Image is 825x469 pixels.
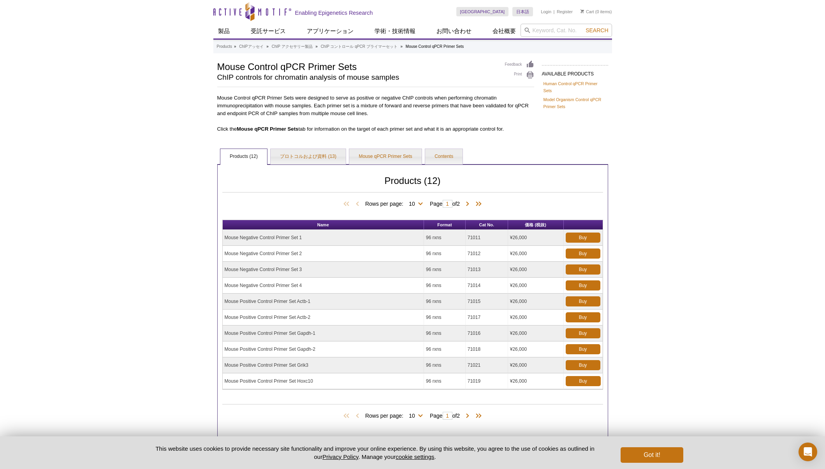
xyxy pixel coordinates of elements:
[406,44,464,49] li: Mouse Control qPCR Primer Sets
[505,71,534,79] a: Print
[566,360,600,370] a: Buy
[557,9,573,14] a: Register
[508,373,564,389] td: ¥26,000
[342,200,354,208] span: First Page
[512,7,533,16] a: 日本語
[566,264,600,275] a: Buy
[508,278,564,294] td: ¥26,000
[466,357,508,373] td: 71021
[217,92,534,117] p: Mouse Control qPCR Primer Sets were designed to serve as positive or negative ChIP controls when ...
[583,27,610,34] button: Search
[315,44,318,49] li: »
[471,200,483,208] span: Last Page
[425,149,463,164] a: Contents
[424,294,466,310] td: 96 rxns
[295,9,373,16] h2: Enabling Epigenetics Research
[508,246,564,262] td: ¥26,000
[466,262,508,278] td: 71013
[396,453,434,460] button: cookie settings
[246,24,290,38] a: 受託サービス
[544,80,607,94] a: Human Control qPCR Primer Sets
[302,24,358,38] a: アプリケーション
[456,7,509,16] a: [GEOGRAPHIC_DATA]
[365,411,426,419] span: Rows per page:
[466,230,508,246] td: 71011
[424,220,466,230] th: Format
[508,310,564,325] td: ¥26,000
[217,74,497,81] h2: ChIP controls for chromatin analysis of mouse samples
[322,453,358,460] a: Privacy Policy
[566,312,600,322] a: Buy
[457,201,460,207] span: 2
[222,177,603,192] h2: Products (12)
[566,344,600,354] a: Buy
[521,24,612,37] input: Keyword, Cat. No.
[799,443,817,461] div: Open Intercom Messenger
[223,325,424,341] td: Mouse Positive Control Primer Set Gapdh-1
[142,444,608,461] p: This website uses cookies to provide necessary site functionality and improve your online experie...
[580,9,594,14] a: Cart
[271,149,346,164] a: プロトコルおよび資料 (13)
[580,9,584,13] img: Your Cart
[223,246,424,262] td: Mouse Negative Control Primer Set 2
[566,280,600,290] a: Buy
[488,24,521,38] a: 会社概要
[426,200,464,208] span: Page of
[213,24,234,38] a: 製品
[542,65,608,79] h2: AVAILABLE PRODUCTS
[508,357,564,373] td: ¥26,000
[424,246,466,262] td: 96 rxns
[466,278,508,294] td: 71014
[400,44,403,49] li: »
[223,230,424,246] td: Mouse Negative Control Primer Set 1
[424,373,466,389] td: 96 rxns
[466,220,508,230] th: Cat No.
[566,328,600,338] a: Buy
[466,341,508,357] td: 71018
[466,325,508,341] td: 71016
[566,296,600,306] a: Buy
[471,412,483,420] span: Last Page
[508,262,564,278] td: ¥26,000
[508,325,564,341] td: ¥26,000
[223,294,424,310] td: Mouse Positive Control Primer Set Actb-1
[424,278,466,294] td: 96 rxns
[466,310,508,325] td: 71017
[457,413,460,419] span: 2
[505,60,534,69] a: Feedback
[223,373,424,389] td: Mouse Positive Control Primer Set Hoxc10
[342,412,354,420] span: First Page
[424,310,466,325] td: 96 rxns
[321,43,398,50] a: ChIP コントロール qPCR プライマーセット
[544,96,607,110] a: Model Organism Control qPCR Primer Sets
[541,9,551,14] a: Login
[237,126,298,132] b: Mouse qPCR Primer Sets
[508,220,564,230] th: 価格 (税抜)
[217,43,232,50] a: Products
[466,294,508,310] td: 71015
[621,447,683,463] button: Got it!
[508,341,564,357] td: ¥26,000
[354,200,361,208] span: Previous Page
[272,43,313,50] a: ChIP アクセサリー製品
[566,233,600,243] a: Buy
[239,43,263,50] a: ChIPアッセイ
[223,341,424,357] td: Mouse Positive Control Primer Set Gapdh-2
[580,7,612,16] li: (0 items)
[223,310,424,325] td: Mouse Positive Control Primer Set Actb-2
[424,357,466,373] td: 96 rxns
[508,294,564,310] td: ¥26,000
[424,341,466,357] td: 96 rxns
[349,149,421,164] a: Mouse qPCR Primer Sets
[223,262,424,278] td: Mouse Negative Control Primer Set 3
[266,44,269,49] li: »
[424,262,466,278] td: 96 rxns
[508,230,564,246] td: ¥26,000
[370,24,420,38] a: 学術・技術情報
[432,24,476,38] a: お問い合わせ
[223,278,424,294] td: Mouse Negative Control Primer Set 4
[365,199,426,207] span: Rows per page:
[222,404,603,404] h2: Products (12)
[223,220,424,230] th: Name
[586,27,608,33] span: Search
